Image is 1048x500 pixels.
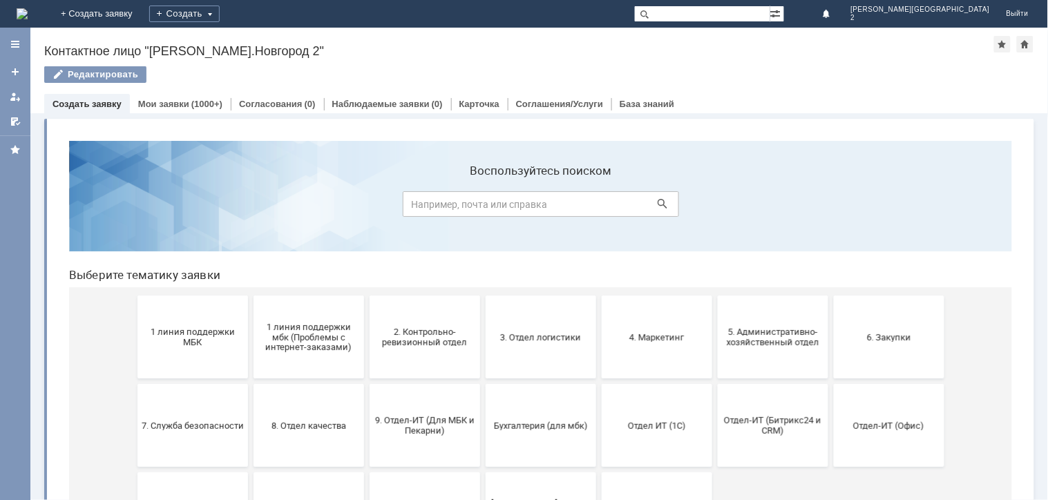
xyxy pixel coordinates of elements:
button: 2. Контрольно-ревизионный отдел [312,166,422,249]
span: 4. Маркетинг [548,202,650,212]
header: Выберите тематику заявки [11,138,954,152]
button: 5. Административно-хозяйственный отдел [660,166,770,249]
button: Это соглашение не активно! [312,343,422,425]
button: 1 линия поддержки МБК [79,166,190,249]
span: 1 линия поддержки МБК [84,197,186,218]
img: logo [17,8,28,19]
a: Наблюдаемые заявки [332,99,430,109]
a: Мои заявки [4,86,26,108]
a: Перейти на домашнюю страницу [17,8,28,19]
span: Это соглашение не активно! [316,374,418,394]
a: Карточка [459,99,499,109]
button: 3. Отдел логистики [428,166,538,249]
div: (1000+) [191,99,222,109]
label: Воспользуйтесь поиском [345,34,621,48]
div: Контактное лицо "[PERSON_NAME].Новгород 2" [44,44,994,58]
a: Мои согласования [4,110,26,133]
input: Например, почта или справка [345,61,621,87]
div: Сделать домашней страницей [1017,36,1033,52]
span: 2. Контрольно-ревизионный отдел [316,197,418,218]
span: Финансовый отдел [84,378,186,389]
a: Создать заявку [4,61,26,83]
span: Франчайзинг [200,378,302,389]
button: Финансовый отдел [79,343,190,425]
button: Бухгалтерия (для мбк) [428,254,538,337]
a: Создать заявку [53,99,122,109]
button: 4. Маркетинг [544,166,654,249]
span: 3. Отдел логистики [432,202,534,212]
span: [PERSON_NAME]. Услуги ИТ для МБК (оформляет L1) [432,368,534,399]
div: (0) [432,99,443,109]
div: (0) [305,99,316,109]
button: Отдел-ИТ (Офис) [776,254,886,337]
div: Добавить в избранное [994,36,1011,52]
span: Бухгалтерия (для мбк) [432,290,534,300]
a: База знаний [620,99,674,109]
span: 8. Отдел качества [200,290,302,300]
span: не актуален [548,378,650,389]
button: 8. Отдел качества [196,254,306,337]
button: Отдел ИТ (1С) [544,254,654,337]
span: [PERSON_NAME][GEOGRAPHIC_DATA] [851,6,990,14]
a: Соглашения/Услуги [516,99,603,109]
button: Отдел-ИТ (Битрикс24 и CRM) [660,254,770,337]
div: Создать [149,6,220,22]
button: не актуален [544,343,654,425]
span: Отдел-ИТ (Битрикс24 и CRM) [664,285,766,306]
span: Расширенный поиск [770,6,784,19]
button: 9. Отдел-ИТ (Для МБК и Пекарни) [312,254,422,337]
span: 2 [851,14,990,22]
button: 6. Закупки [776,166,886,249]
a: Мои заявки [138,99,189,109]
a: Согласования [239,99,303,109]
span: 6. Закупки [780,202,882,212]
span: 1 линия поддержки мбк (Проблемы с интернет-заказами) [200,191,302,222]
button: 1 линия поддержки мбк (Проблемы с интернет-заказами) [196,166,306,249]
span: Отдел-ИТ (Офис) [780,290,882,300]
span: 7. Служба безопасности [84,290,186,300]
span: 5. Административно-хозяйственный отдел [664,197,766,218]
button: Франчайзинг [196,343,306,425]
button: [PERSON_NAME]. Услуги ИТ для МБК (оформляет L1) [428,343,538,425]
button: 7. Служба безопасности [79,254,190,337]
span: Отдел ИТ (1С) [548,290,650,300]
span: 9. Отдел-ИТ (Для МБК и Пекарни) [316,285,418,306]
